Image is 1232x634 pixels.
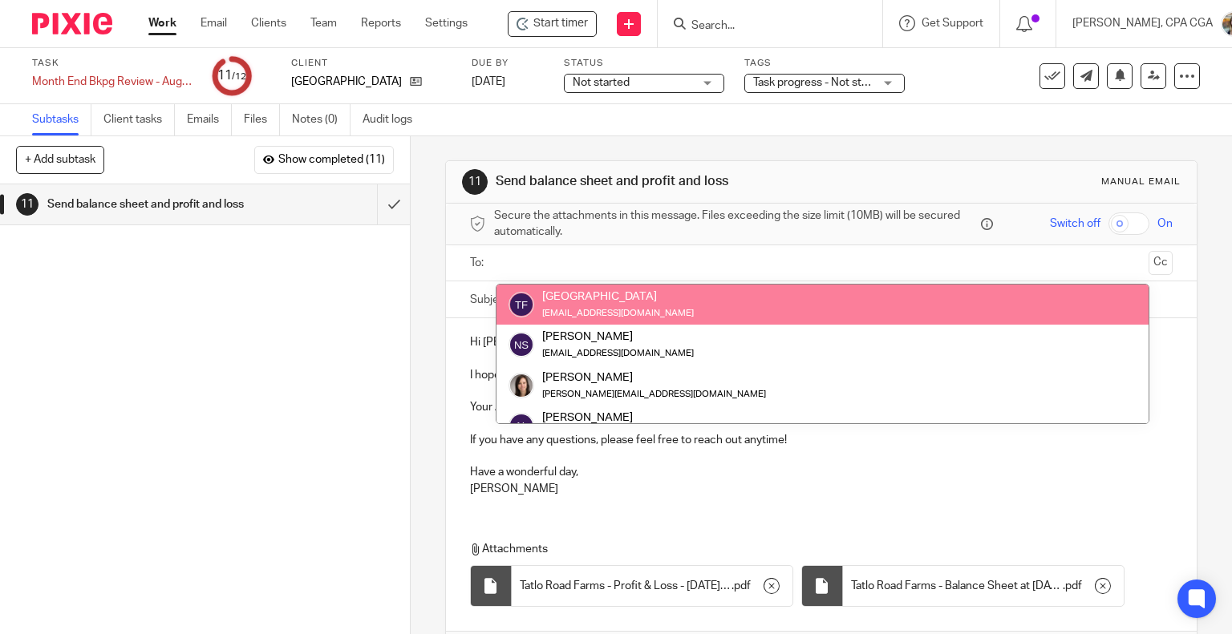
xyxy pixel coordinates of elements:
[32,13,112,34] img: Pixie
[361,15,401,31] a: Reports
[425,15,468,31] a: Settings
[470,399,1173,415] p: Your August financial statements are now ready, and attached for you.
[922,18,983,29] span: Get Support
[533,15,588,32] span: Start timer
[542,410,766,426] div: [PERSON_NAME]
[508,11,597,37] div: Tatlo Road Farm - Month End Bkpg Review - August
[753,77,906,88] span: Task progress - Not started + 2
[462,169,488,195] div: 11
[291,57,452,70] label: Client
[32,104,91,135] a: Subtasks
[292,104,351,135] a: Notes (0)
[564,57,724,70] label: Status
[187,104,232,135] a: Emails
[16,193,38,216] div: 11
[744,57,905,70] label: Tags
[1101,176,1181,188] div: Manual email
[542,329,694,345] div: [PERSON_NAME]
[470,464,1173,480] p: Have a wonderful day,
[472,57,544,70] label: Due by
[542,369,766,385] div: [PERSON_NAME]
[32,57,192,70] label: Task
[573,77,630,88] span: Not started
[201,15,227,31] a: Email
[509,373,534,398] img: Danielle%20photo.jpg
[509,413,534,438] img: svg%3E
[47,192,257,216] h1: Send balance sheet and profit and loss
[1065,578,1082,594] span: pdf
[103,104,175,135] a: Client tasks
[251,15,286,31] a: Clients
[291,74,402,90] p: [GEOGRAPHIC_DATA]
[32,74,192,90] div: Month End Bkpg Review - August
[1149,251,1173,275] button: Cc
[542,390,766,398] small: [PERSON_NAME][EMAIL_ADDRESS][DOMAIN_NAME]
[254,146,394,173] button: Show completed (11)
[843,566,1124,606] div: .
[542,289,694,305] div: [GEOGRAPHIC_DATA]
[734,578,751,594] span: pdf
[148,15,176,31] a: Work
[1050,216,1100,232] span: Switch off
[542,309,694,317] small: [EMAIL_ADDRESS][DOMAIN_NAME]
[851,578,1063,594] span: Tatlo Road Farms - Balance Sheet at [DATE]
[470,432,1173,448] p: If you have any questions, please feel free to reach out anytime!
[470,292,512,308] label: Subject:
[690,19,834,34] input: Search
[520,578,731,594] span: Tatlo Road Farms - Profit & Loss - [DATE] to [DATE]
[232,72,246,81] small: /12
[494,208,978,240] span: Secure the attachments in this message. Files exceeding the size limit (10MB) will be secured aut...
[496,173,855,190] h1: Send balance sheet and profit and loss
[244,104,280,135] a: Files
[472,76,505,87] span: [DATE]
[512,566,792,606] div: .
[470,255,488,271] label: To:
[470,367,1173,383] p: I hope you're having a nice weekend!
[470,481,1173,497] p: [PERSON_NAME]
[470,334,1173,350] p: Hi [PERSON_NAME],
[1157,216,1173,232] span: On
[310,15,337,31] a: Team
[509,332,534,357] img: svg%3E
[542,349,694,357] small: [EMAIL_ADDRESS][DOMAIN_NAME]
[278,154,385,167] span: Show completed (11)
[470,541,1159,557] p: Attachments
[363,104,424,135] a: Audit logs
[1072,15,1213,31] p: [PERSON_NAME], CPA CGA
[16,146,104,173] button: + Add subtask
[509,292,534,317] img: svg%3E
[217,67,246,85] div: 11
